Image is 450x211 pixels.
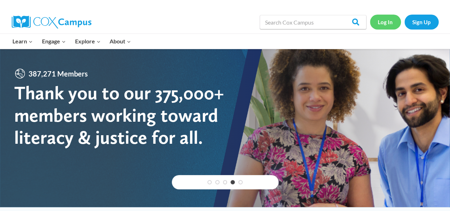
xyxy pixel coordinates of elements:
button: Child menu of Engage [37,34,70,49]
nav: Secondary Navigation [370,15,439,29]
div: Thank you to our 375,000+ members working toward literacy & justice for all. [14,82,225,148]
a: Log In [370,15,401,29]
a: 1 [207,180,212,184]
button: Child menu of Explore [70,34,105,49]
span: 387,271 Members [26,68,91,79]
button: Child menu of Learn [8,34,38,49]
a: 2 [215,180,219,184]
a: 5 [238,180,243,184]
input: Search Cox Campus [260,15,366,29]
button: Child menu of About [105,34,136,49]
a: 4 [231,180,235,184]
img: Cox Campus [12,16,91,28]
nav: Primary Navigation [8,34,136,49]
a: 3 [223,180,227,184]
a: Sign Up [404,15,439,29]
